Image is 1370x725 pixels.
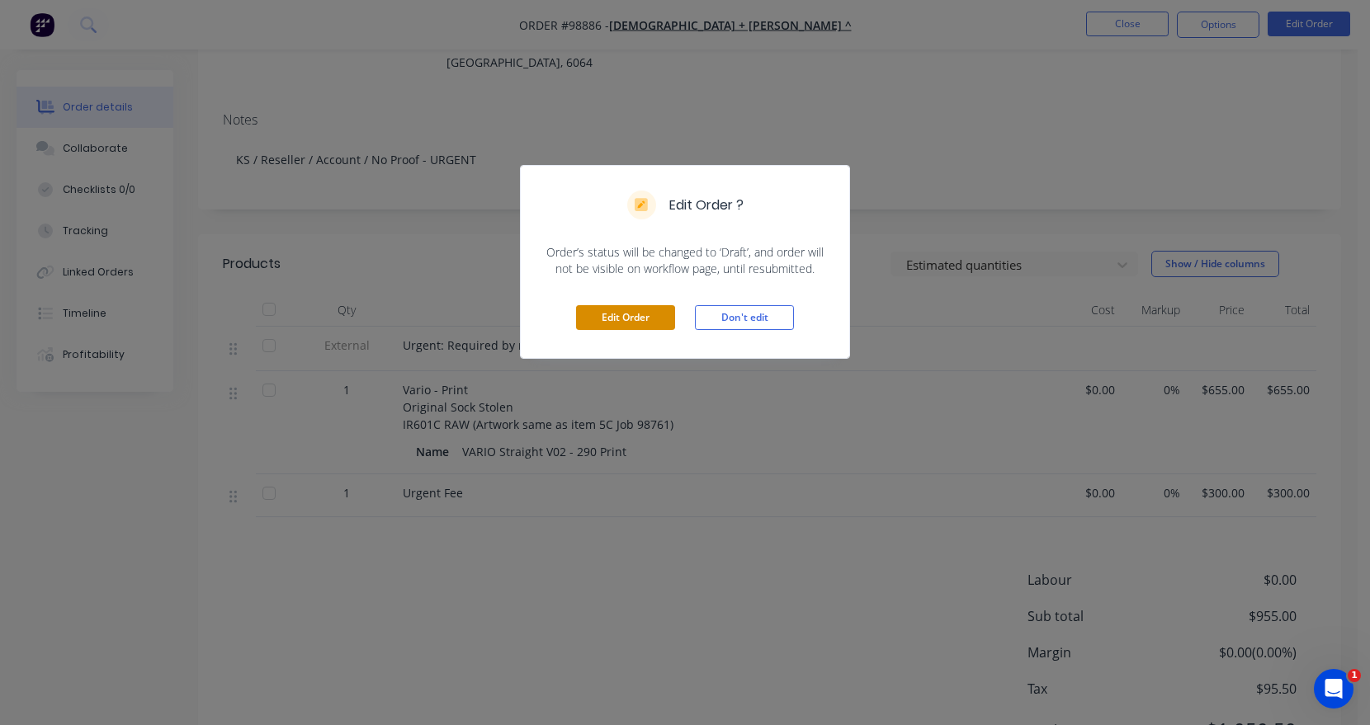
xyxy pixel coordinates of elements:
iframe: Intercom live chat [1314,669,1353,709]
button: Don't edit [695,305,794,330]
h5: Edit Order ? [669,195,744,215]
span: Order’s status will be changed to ‘Draft’, and order will not be visible on workflow page, until ... [541,244,829,277]
span: 1 [1348,669,1361,682]
button: Edit Order [576,305,675,330]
